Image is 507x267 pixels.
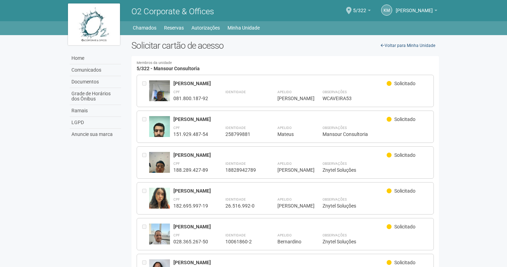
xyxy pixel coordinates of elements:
h2: Solicitar cartão de acesso [131,40,439,51]
div: [PERSON_NAME] [277,167,305,173]
div: Entre em contato com a Aministração para solicitar o cancelamento ou 2a via [142,224,149,245]
strong: CPF [173,233,180,237]
div: Bernardino [277,238,305,245]
strong: CPF [173,126,180,130]
strong: Identidade [225,197,246,201]
div: [PERSON_NAME] [277,95,305,102]
span: Solicitado [394,81,415,86]
div: [PERSON_NAME] [173,116,387,122]
small: Membros da unidade [137,61,434,65]
a: [PERSON_NAME] [396,9,437,14]
div: 081.800.187-92 [173,95,208,102]
strong: Identidade [225,126,246,130]
span: Karine Mansour Soares [396,1,433,13]
img: user.jpg [149,188,170,216]
strong: CPF [173,90,180,94]
div: 182.695.997-19 [173,203,208,209]
span: Solicitado [394,152,415,158]
div: Entre em contato com a Aministração para solicitar o cancelamento ou 2a via [142,152,149,173]
a: Documentos [70,76,121,88]
a: Grade de Horários dos Ônibus [70,88,121,105]
span: Solicitado [394,188,415,194]
a: Voltar para Minha Unidade [377,40,439,51]
div: Entre em contato com a Aministração para solicitar o cancelamento ou 2a via [142,116,149,137]
a: 5/322 [353,9,371,14]
a: Home [70,52,121,64]
a: Comunicados [70,64,121,76]
div: Znytel Soluções [323,203,428,209]
div: 028.365.267-50 [173,238,208,245]
div: [PERSON_NAME] [173,188,387,194]
div: 26.516.992-0 [225,203,260,209]
a: Chamados [133,23,156,33]
span: 5/322 [353,1,366,13]
strong: CPF [173,162,180,165]
a: Autorizações [191,23,220,33]
strong: Apelido [277,126,292,130]
div: Znytel Soluções [323,167,428,173]
img: user.jpg [149,224,170,251]
img: user.jpg [149,116,170,153]
div: 10061860-2 [225,238,260,245]
div: [PERSON_NAME] [277,203,305,209]
div: [PERSON_NAME] [173,152,387,158]
strong: Observações [323,233,347,237]
span: O2 Corporate & Offices [131,7,214,16]
a: Minha Unidade [227,23,260,33]
h4: 5/322 - Mansour Consultoria [137,61,434,71]
span: Solicitado [394,116,415,122]
strong: CPF [173,197,180,201]
div: WCAVEIRA53 [323,95,428,102]
strong: Observações [323,162,347,165]
div: 18828942789 [225,167,260,173]
a: Anuncie sua marca [70,129,121,140]
div: [PERSON_NAME] [173,80,387,87]
img: user.jpg [149,80,170,108]
div: Entre em contato com a Aministração para solicitar o cancelamento ou 2a via [142,188,149,209]
strong: Observações [323,90,347,94]
div: 151.929.487-54 [173,131,208,137]
div: 258799881 [225,131,260,137]
a: Reservas [164,23,184,33]
strong: Observações [323,197,347,201]
strong: Observações [323,126,347,130]
strong: Identidade [225,233,246,237]
div: Znytel Soluções [323,238,428,245]
strong: Apelido [277,162,292,165]
a: Ramais [70,105,121,117]
span: Solicitado [394,260,415,265]
a: LGPD [70,117,121,129]
strong: Apelido [277,233,292,237]
div: Mateus [277,131,305,137]
strong: Apelido [277,197,292,201]
div: Entre em contato com a Aministração para solicitar o cancelamento ou 2a via [142,80,149,102]
div: Mansour Consultoria [323,131,428,137]
div: 188.289.427-89 [173,167,208,173]
strong: Apelido [277,90,292,94]
a: KM [381,5,392,16]
div: [PERSON_NAME] [173,259,387,266]
img: user.jpg [149,152,170,189]
strong: Identidade [225,162,246,165]
div: [PERSON_NAME] [173,224,387,230]
span: Solicitado [394,224,415,229]
img: logo.jpg [68,3,120,45]
strong: Identidade [225,90,246,94]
